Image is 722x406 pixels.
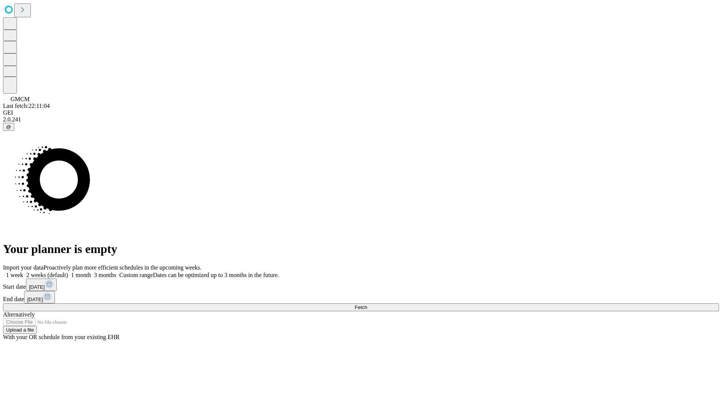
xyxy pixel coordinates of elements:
[119,272,153,278] span: Custom range
[3,334,120,340] span: With your OR schedule from your existing EHR
[3,291,719,303] div: End date
[26,279,57,291] button: [DATE]
[26,272,68,278] span: 2 weeks (default)
[94,272,116,278] span: 3 months
[27,297,43,302] span: [DATE]
[6,124,11,130] span: @
[71,272,91,278] span: 1 month
[6,272,23,278] span: 1 week
[3,109,719,116] div: GEI
[3,242,719,256] h1: Your planner is empty
[3,264,44,271] span: Import your data
[24,291,55,303] button: [DATE]
[3,116,719,123] div: 2.0.241
[3,326,37,334] button: Upload a file
[11,96,30,102] span: GMCM
[355,304,367,310] span: Fetch
[3,103,50,109] span: Last fetch: 22:11:04
[3,123,14,131] button: @
[3,303,719,311] button: Fetch
[3,311,35,318] span: Alternatively
[3,279,719,291] div: Start date
[153,272,279,278] span: Dates can be optimized up to 3 months in the future.
[29,284,45,290] span: [DATE]
[44,264,202,271] span: Proactively plan more efficient schedules in the upcoming weeks.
